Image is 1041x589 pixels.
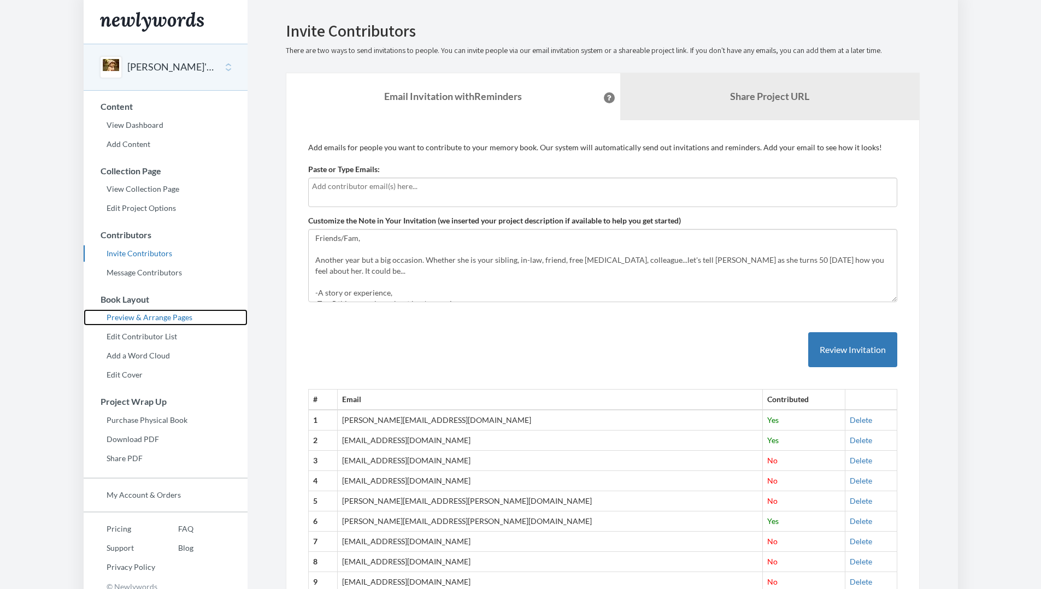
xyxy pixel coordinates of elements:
[100,12,204,32] img: Newlywords logo
[127,60,216,74] button: [PERSON_NAME]'s 50th
[308,532,338,552] th: 7
[84,412,248,428] a: Purchase Physical Book
[338,390,763,410] th: Email
[23,8,62,17] span: Support
[155,540,193,556] a: Blog
[84,264,248,281] a: Message Contributors
[384,90,522,102] strong: Email Invitation with Reminders
[763,390,845,410] th: Contributed
[850,415,872,425] a: Delete
[308,164,380,175] label: Paste or Type Emails:
[312,180,893,192] input: Add contributor email(s) here...
[84,136,248,152] a: Add Content
[84,347,248,364] a: Add a Word Cloud
[308,431,338,451] th: 2
[308,471,338,491] th: 4
[767,557,778,566] span: No
[767,577,778,586] span: No
[84,540,155,556] a: Support
[84,559,155,575] a: Privacy Policy
[730,90,809,102] b: Share Project URL
[850,476,872,485] a: Delete
[308,142,897,153] p: Add emails for people you want to contribute to your memory book. Our system will automatically s...
[767,516,779,526] span: Yes
[84,328,248,345] a: Edit Contributor List
[850,435,872,445] a: Delete
[767,435,779,445] span: Yes
[767,537,778,546] span: No
[850,516,872,526] a: Delete
[84,181,248,197] a: View Collection Page
[84,245,248,262] a: Invite Contributors
[767,496,778,505] span: No
[308,215,681,226] label: Customize the Note in Your Invitation (we inserted your project description if available to help ...
[308,410,338,430] th: 1
[84,309,248,326] a: Preview & Arrange Pages
[84,450,248,467] a: Share PDF
[338,491,763,511] td: [PERSON_NAME][EMAIL_ADDRESS][PERSON_NAME][DOMAIN_NAME]
[155,521,193,537] a: FAQ
[84,230,248,240] h3: Contributors
[84,102,248,111] h3: Content
[338,451,763,471] td: [EMAIL_ADDRESS][DOMAIN_NAME]
[338,410,763,430] td: [PERSON_NAME][EMAIL_ADDRESS][DOMAIN_NAME]
[767,456,778,465] span: No
[308,491,338,511] th: 5
[84,487,248,503] a: My Account & Orders
[308,451,338,471] th: 3
[767,476,778,485] span: No
[84,294,248,304] h3: Book Layout
[338,431,763,451] td: [EMAIL_ADDRESS][DOMAIN_NAME]
[850,537,872,546] a: Delete
[338,471,763,491] td: [EMAIL_ADDRESS][DOMAIN_NAME]
[338,511,763,532] td: [PERSON_NAME][EMAIL_ADDRESS][PERSON_NAME][DOMAIN_NAME]
[308,552,338,572] th: 8
[84,431,248,447] a: Download PDF
[767,415,779,425] span: Yes
[338,552,763,572] td: [EMAIL_ADDRESS][DOMAIN_NAME]
[286,45,920,56] p: There are two ways to send invitations to people. You can invite people via our email invitation ...
[84,117,248,133] a: View Dashboard
[850,557,872,566] a: Delete
[338,532,763,552] td: [EMAIL_ADDRESS][DOMAIN_NAME]
[84,397,248,407] h3: Project Wrap Up
[84,166,248,176] h3: Collection Page
[808,332,897,368] button: Review Invitation
[84,521,155,537] a: Pricing
[850,577,872,586] a: Delete
[84,200,248,216] a: Edit Project Options
[84,367,248,383] a: Edit Cover
[308,229,897,302] textarea: Friends/Fam, Another year but a big occasion. Whether she is your sibling, in-law, friend, free [...
[308,390,338,410] th: #
[850,496,872,505] a: Delete
[286,22,920,40] h2: Invite Contributors
[308,511,338,532] th: 6
[850,456,872,465] a: Delete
